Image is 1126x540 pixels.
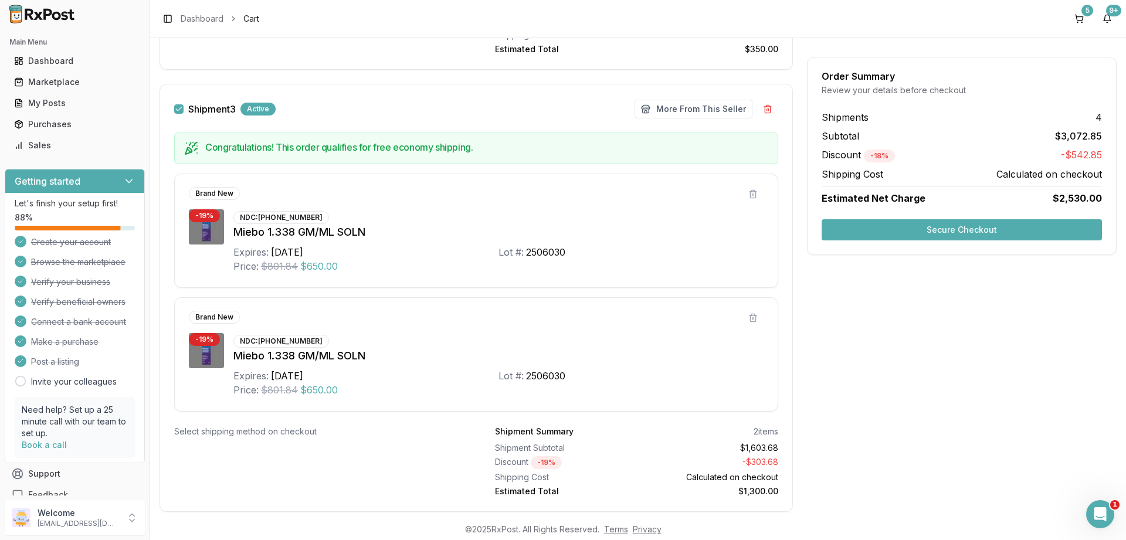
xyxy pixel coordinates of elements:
[822,219,1102,240] button: Secure Checkout
[189,333,224,368] img: Miebo 1.338 GM/ML SOLN
[642,43,779,55] div: $350.00
[822,110,869,124] span: Shipments
[271,369,303,383] div: [DATE]
[189,311,240,324] div: Brand New
[9,93,140,114] a: My Posts
[531,456,562,469] div: - 19 %
[495,471,632,483] div: Shipping Cost
[233,245,269,259] div: Expires:
[864,150,895,162] div: - 18 %
[1086,500,1114,528] iframe: Intercom live chat
[188,104,236,114] label: Shipment 3
[31,336,99,348] span: Make a purchase
[1055,129,1102,143] span: $3,072.85
[271,245,303,259] div: [DATE]
[5,5,80,23] img: RxPost Logo
[495,456,632,469] div: Discount
[189,209,224,244] img: Miebo 1.338 GM/ML SOLN
[31,296,126,308] span: Verify beneficial owners
[1070,9,1088,28] button: 5
[604,524,628,534] a: Terms
[642,442,779,454] div: $1,603.68
[240,103,276,116] div: Active
[243,13,259,25] span: Cart
[1081,5,1093,16] div: 5
[233,348,764,364] div: Miebo 1.338 GM/ML SOLN
[15,212,33,223] span: 88 %
[642,471,779,483] div: Calculated on checkout
[15,174,80,188] h3: Getting started
[5,136,145,155] button: Sales
[635,100,752,118] button: More From This Seller
[31,276,110,288] span: Verify your business
[205,142,768,152] h5: Congratulations! This order qualifies for free economy shipping.
[495,43,632,55] div: Estimated Total
[1110,500,1120,510] span: 1
[14,76,135,88] div: Marketplace
[9,72,140,93] a: Marketplace
[642,485,779,497] div: $1,300.00
[822,72,1102,81] div: Order Summary
[31,316,126,328] span: Connect a bank account
[996,167,1102,181] span: Calculated on checkout
[28,489,68,501] span: Feedback
[14,55,135,67] div: Dashboard
[5,463,145,484] button: Support
[5,73,145,91] button: Marketplace
[5,52,145,70] button: Dashboard
[31,376,117,388] a: Invite your colleagues
[31,256,126,268] span: Browse the marketplace
[5,484,145,505] button: Feedback
[22,404,128,439] p: Need help? Set up a 25 minute call with our team to set up.
[22,440,67,450] a: Book a call
[181,13,223,25] a: Dashboard
[38,519,119,528] p: [EMAIL_ADDRESS][DOMAIN_NAME]
[14,140,135,151] div: Sales
[233,259,259,273] div: Price:
[1053,191,1102,205] span: $2,530.00
[189,333,220,346] div: - 19 %
[1061,148,1102,162] span: -$542.85
[5,94,145,113] button: My Posts
[822,167,883,181] span: Shipping Cost
[300,383,338,397] span: $650.00
[822,192,925,204] span: Estimated Net Charge
[498,369,524,383] div: Lot #:
[15,198,135,209] p: Let's finish your setup first!
[300,259,338,273] span: $650.00
[822,129,859,143] span: Subtotal
[526,369,565,383] div: 2506030
[14,97,135,109] div: My Posts
[498,245,524,259] div: Lot #:
[495,442,632,454] div: Shipment Subtotal
[174,426,457,437] div: Select shipping method on checkout
[822,149,895,161] span: Discount
[261,383,298,397] span: $801.84
[754,426,778,437] div: 2 items
[9,38,140,47] h2: Main Menu
[189,209,220,222] div: - 19 %
[12,508,30,527] img: User avatar
[1106,5,1121,16] div: 9+
[233,224,764,240] div: Miebo 1.338 GM/ML SOLN
[189,187,240,200] div: Brand New
[233,383,259,397] div: Price:
[9,50,140,72] a: Dashboard
[1096,110,1102,124] span: 4
[5,115,145,134] button: Purchases
[633,524,662,534] a: Privacy
[38,507,119,519] p: Welcome
[526,245,565,259] div: 2506030
[31,236,111,248] span: Create your account
[181,13,259,25] nav: breadcrumb
[233,369,269,383] div: Expires:
[822,84,1102,96] div: Review your details before checkout
[642,456,779,469] div: - $303.68
[233,335,329,348] div: NDC: [PHONE_NUMBER]
[31,356,79,368] span: Post a listing
[233,211,329,224] div: NDC: [PHONE_NUMBER]
[9,114,140,135] a: Purchases
[495,485,632,497] div: Estimated Total
[14,118,135,130] div: Purchases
